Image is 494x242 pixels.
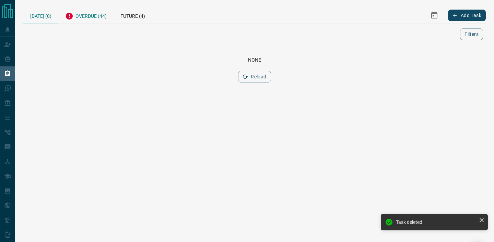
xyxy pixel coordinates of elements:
[448,10,486,21] button: Add Task
[460,28,483,40] button: Filters
[396,219,476,225] div: Task deleted
[58,7,114,24] div: Overdue (44)
[426,7,443,24] button: Select Date Range
[32,57,478,63] div: None
[23,7,58,24] div: [DATE] (0)
[238,71,271,82] button: Reload
[114,7,152,24] div: Future (4)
